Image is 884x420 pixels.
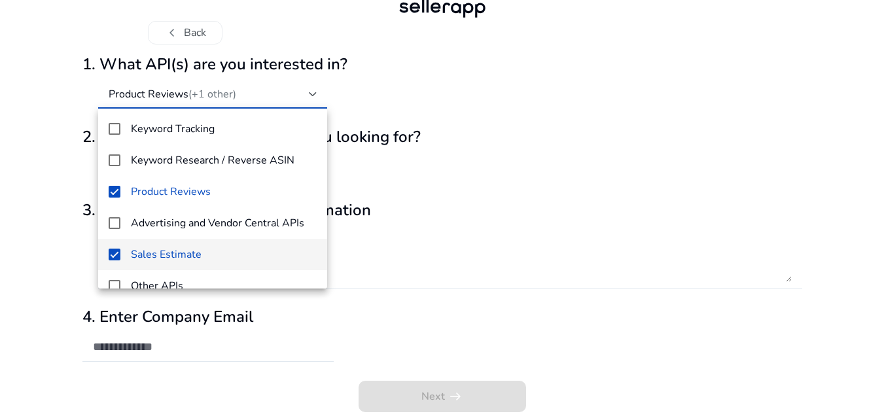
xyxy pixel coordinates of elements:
[131,186,211,198] h4: Product Reviews
[131,123,215,135] h4: Keyword Tracking
[131,249,202,261] h4: Sales Estimate
[131,279,317,293] span: Other APIs
[131,154,294,167] h4: Keyword Research / Reverse ASIN
[131,217,304,230] h4: Advertising and Vendor Central APIs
